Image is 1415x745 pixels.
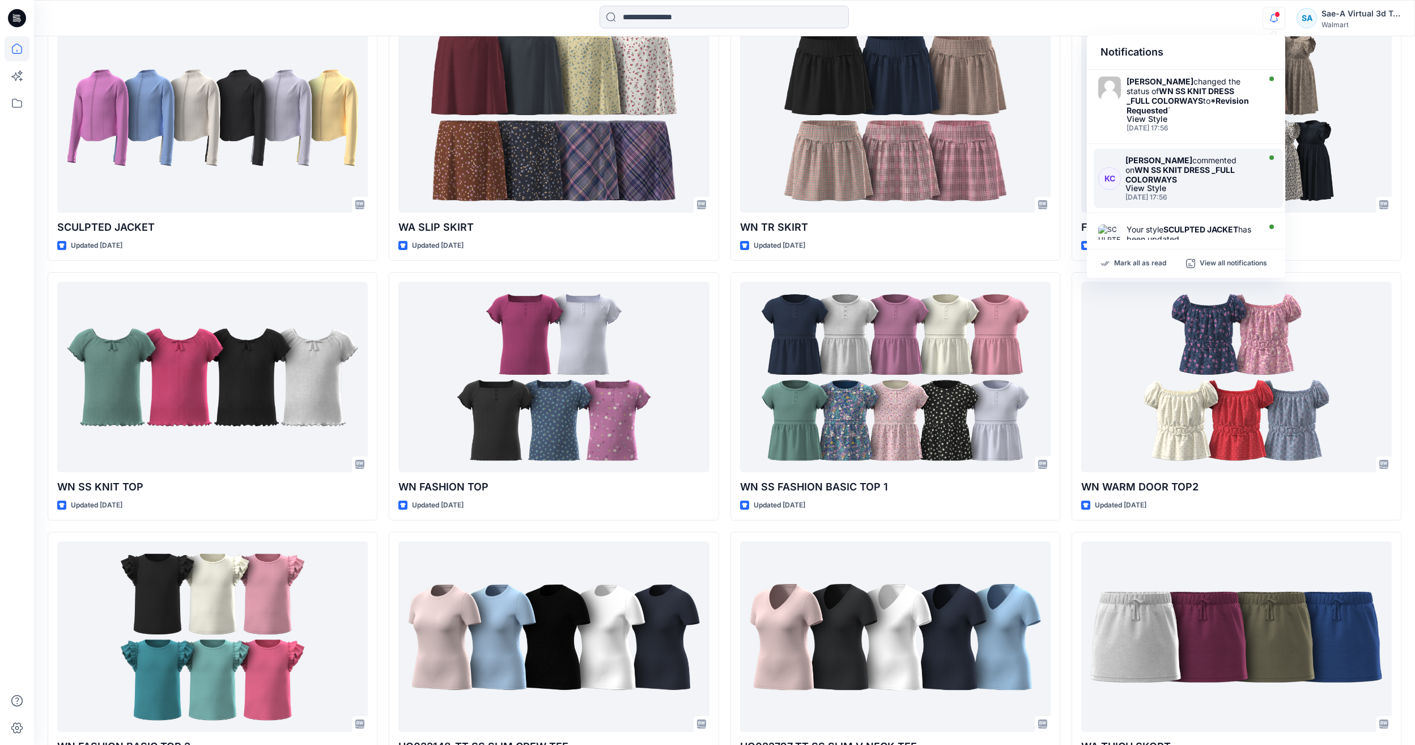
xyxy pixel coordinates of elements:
a: WA THIGH SKORT [1081,541,1392,731]
p: Updated [DATE] [412,500,464,511]
p: WN FASHION TOP [398,479,709,495]
p: WN TR SKIRT [740,219,1051,235]
div: View Style [1127,115,1257,123]
p: WN WARM DOOR TOP2 [1081,479,1392,495]
strong: *Revision Requested [1127,96,1249,115]
p: WN SS KNIT TOP [57,479,368,495]
p: Updated [DATE] [412,240,464,252]
a: HQ022797_TT SS SLIM V NECK TEE [740,541,1051,731]
div: KC [1098,167,1121,190]
img: Karen Coleman [1098,77,1121,99]
strong: WN SS KNIT DRESS _FULL COLORWAYS [1125,165,1235,184]
p: Updated [DATE] [754,500,805,511]
strong: SCULPTED JACKET [1163,225,1238,234]
a: WN FASHION TOP [398,282,709,472]
a: HQ022148_TT SS SLIM CREW TEE [398,541,709,731]
a: WN FASHION BASIC TOP 2 [57,541,368,731]
p: Updated [DATE] [754,240,805,252]
p: WA SLIP SKIRT [398,219,709,235]
a: WN TR SKIRT [740,22,1051,212]
strong: [PERSON_NAME] [1127,77,1193,86]
p: FA26PWD3_FLUTTER SLV MIDI DRESS [1081,219,1392,235]
a: WN WARM DOOR TOP2 [1081,282,1392,472]
div: commented on [1125,155,1257,184]
a: WA SLIP SKIRT [398,22,709,212]
p: Updated [DATE] [71,500,122,511]
div: Friday, September 26, 2025 17:56 [1127,124,1257,132]
img: SCULPTED JACKET_REV3_FULL COLORWAYS [1098,225,1121,247]
p: Mark all as read [1114,259,1166,269]
p: SCULPTED JACKET [57,219,368,235]
div: Notifications [1087,35,1285,70]
p: WN SS FASHION BASIC TOP 1 [740,479,1051,495]
strong: WN SS KNIT DRESS _FULL COLORWAYS [1127,86,1234,105]
div: changed the status of to ` [1127,77,1257,115]
a: FA26PWD3_FLUTTER SLV MIDI DRESS [1081,22,1392,212]
a: WN SS KNIT TOP [57,282,368,472]
a: SCULPTED JACKET [57,22,368,212]
div: Friday, September 26, 2025 17:56 [1125,193,1257,201]
p: View all notifications [1200,259,1267,269]
div: View Style [1125,184,1257,192]
div: Sae-A Virtual 3d Team [1321,7,1401,20]
div: Your style has been updated with version [1127,225,1257,273]
a: WN SS FASHION BASIC TOP 1 [740,282,1051,472]
div: Walmart [1321,20,1401,29]
strong: [PERSON_NAME] [1125,155,1192,165]
p: Updated [DATE] [1095,500,1146,511]
div: SA [1297,8,1317,28]
p: Updated [DATE] [71,240,122,252]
